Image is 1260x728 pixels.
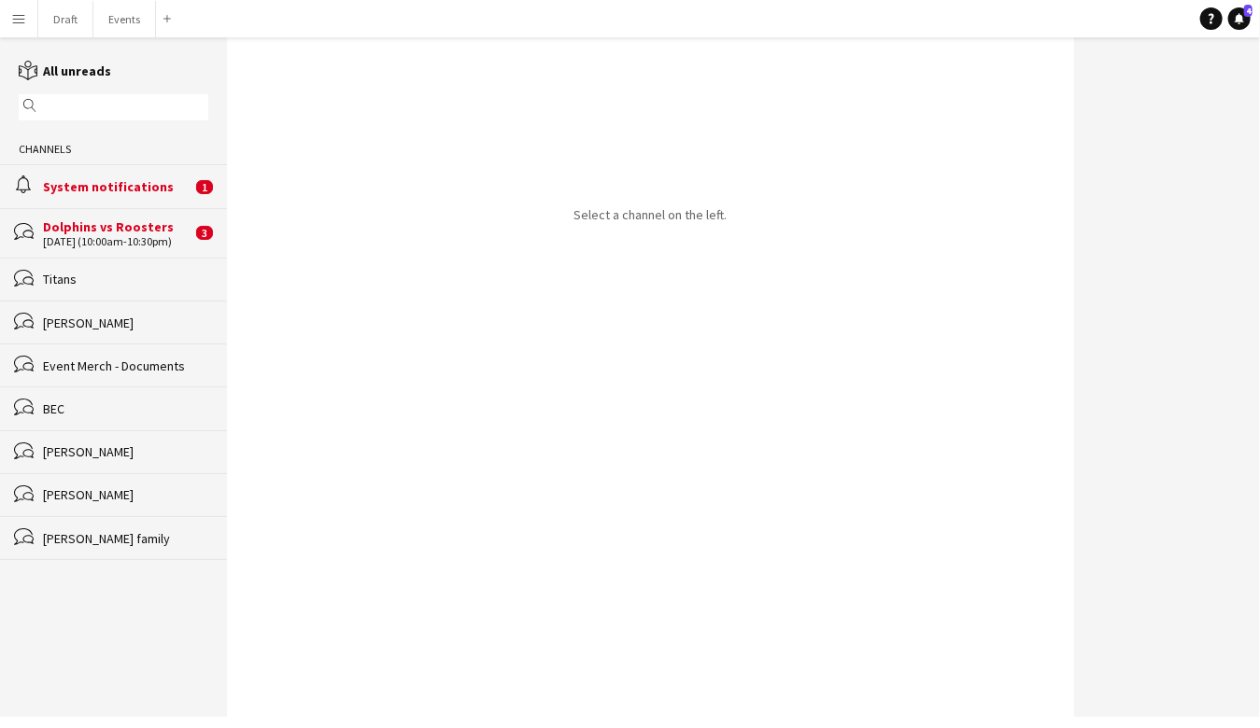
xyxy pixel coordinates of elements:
a: 4 [1228,7,1251,30]
div: [PERSON_NAME] family [43,530,208,547]
div: Titans [43,271,208,287]
div: [DATE] (10:00am-10:30pm) [43,235,191,248]
div: System notifications [43,178,191,195]
span: 4 [1244,5,1253,17]
button: Events [93,1,156,37]
div: [PERSON_NAME] [43,486,208,503]
p: Select a channel on the left. [573,206,727,223]
div: BEC [43,400,208,417]
div: [PERSON_NAME] [43,443,208,460]
div: Event Merch - Documents [43,357,208,374]
div: [PERSON_NAME] [43,315,208,331]
div: Dolphins vs Roosters [43,218,191,235]
button: Draft [38,1,93,37]
a: All unreads [19,63,111,79]
span: 3 [196,226,213,240]
span: 1 [196,180,213,194]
